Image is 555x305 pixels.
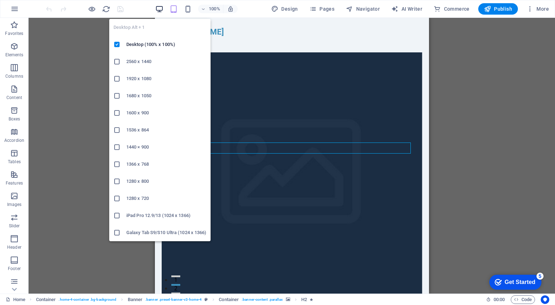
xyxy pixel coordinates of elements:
[5,73,23,79] p: Columns
[6,95,22,100] p: Content
[346,5,380,12] span: Navigator
[307,3,337,15] button: Pages
[16,266,25,268] button: 2
[301,295,307,304] span: Click to select. Double-click to edit
[126,57,206,66] h6: 2560 x 1440
[431,3,473,15] button: Commerce
[8,159,21,165] p: Tables
[126,40,206,49] h6: Desktop (100% x 100%)
[541,295,549,304] button: Usercentrics
[126,194,206,203] h6: 1280 x 720
[5,52,24,58] p: Elements
[309,5,334,12] span: Pages
[21,8,52,14] div: Get Started
[126,92,206,100] h6: 1680 x 1050
[6,180,23,186] p: Features
[388,3,425,15] button: AI Writer
[126,74,206,83] h6: 1920 x 1080
[486,295,505,304] h6: Session time
[9,223,20,229] p: Slider
[128,295,143,304] span: Click to select. Double-click to edit
[524,3,552,15] button: More
[5,31,23,36] p: Favorites
[53,1,60,9] div: 5
[286,298,290,301] i: This element contains a background
[494,295,505,304] span: 00 00
[126,211,206,220] h6: iPad Pro 12.9/13 (1024 x 1366)
[219,295,239,304] span: Container
[102,5,110,13] i: Reload page
[268,3,301,15] button: Design
[209,5,220,13] h6: 100%
[16,258,25,259] button: 1
[16,275,25,276] button: 3
[126,228,206,237] h6: Galaxy Tab S9/S10 Ultra (1024 x 1366)
[102,5,110,13] button: reload
[126,143,206,151] h6: 1440 × 900
[514,295,532,304] span: Code
[9,116,20,122] p: Boxes
[145,295,202,304] span: . banner .preset-banner-v3-home-4
[391,5,422,12] span: AI Writer
[4,138,24,143] p: Accordion
[59,295,116,304] span: . home-4-container .bg-background
[36,295,313,304] nav: breadcrumb
[499,297,500,302] span: :
[205,298,208,301] i: This element is a customizable preset
[343,3,383,15] button: Navigator
[526,5,549,12] span: More
[198,5,223,13] button: 100%
[6,4,58,19] div: Get Started 5 items remaining, 0% complete
[87,5,96,13] button: Click here to leave preview mode and continue editing
[6,295,25,304] a: Click to cancel selection. Double-click to open Pages
[126,126,206,134] h6: 1536 x 864
[268,3,301,15] div: Design (Ctrl+Alt+Y)
[434,5,470,12] span: Commerce
[36,295,56,304] span: Click to select. Double-click to edit
[8,266,21,272] p: Footer
[126,177,206,186] h6: 1280 x 800
[310,298,313,301] i: Element contains an animation
[478,3,518,15] button: Publish
[242,295,283,304] span: . banner-content .parallax
[126,160,206,169] h6: 1366 x 768
[7,202,22,207] p: Images
[227,6,234,12] i: On resize automatically adjust zoom level to fit chosen device.
[271,5,298,12] span: Design
[7,244,21,250] p: Header
[484,5,512,12] span: Publish
[126,109,206,117] h6: 1600 x 900
[511,295,535,304] button: Code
